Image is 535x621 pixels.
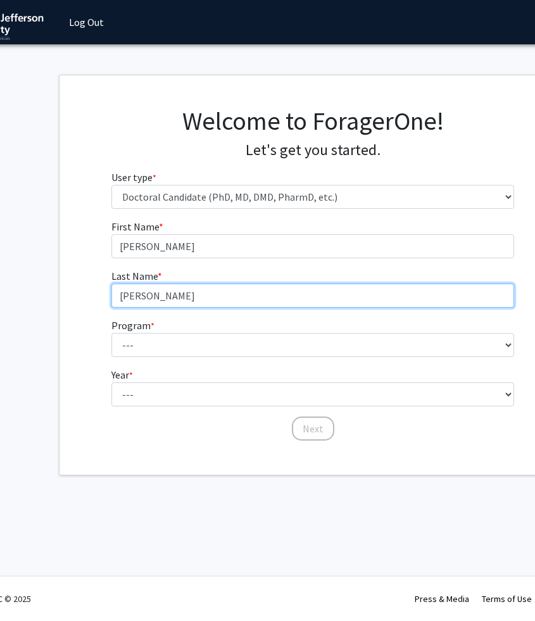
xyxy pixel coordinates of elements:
label: User type [111,170,156,185]
h1: Welcome to ForagerOne! [111,106,515,136]
button: Next [292,417,334,441]
span: Last Name [111,270,158,282]
iframe: Chat [9,564,54,612]
h4: Let's get you started. [111,141,515,160]
label: Program [111,318,154,333]
span: First Name [111,220,159,233]
a: Terms of Use [482,593,532,605]
a: Press & Media [415,593,469,605]
label: Year [111,367,133,382]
